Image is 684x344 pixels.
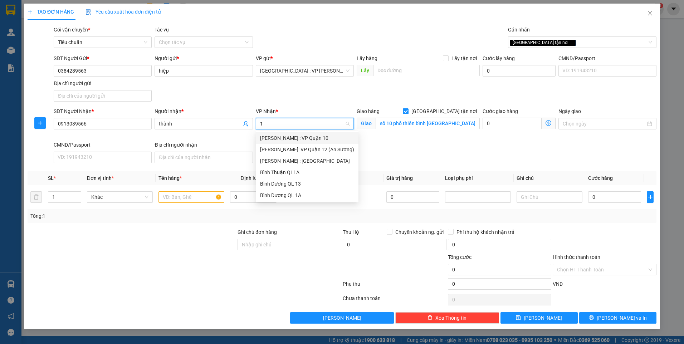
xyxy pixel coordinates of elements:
[647,191,654,203] button: plus
[243,121,249,127] span: user-add
[588,175,613,181] span: Cước hàng
[516,315,521,321] span: save
[30,191,42,203] button: delete
[373,65,480,76] input: Dọc đường
[260,180,354,188] div: Bình Dương QL 13
[155,107,253,115] div: Người nhận
[357,118,376,129] span: Giao
[58,37,147,48] span: Tiêu chuẩn
[260,146,354,153] div: [PERSON_NAME]: VP Quận 12 (An Sương)
[100,25,113,31] strong: MST:
[30,212,264,220] div: Tổng: 1
[579,312,656,324] button: printer[PERSON_NAME] và In
[20,22,38,28] strong: CSKH:
[435,314,466,322] span: Xóa Thông tin
[323,314,361,322] span: [PERSON_NAME]
[85,9,161,15] span: Yêu cầu xuất hóa đơn điện tử
[238,229,277,235] label: Ghi chú đơn hàng
[260,65,350,76] span: Hà Nội : VP Hoàng Mai
[500,312,578,324] button: save[PERSON_NAME]
[256,108,276,114] span: VP Nhận
[442,171,514,185] th: Loại phụ phí
[256,178,358,190] div: Bình Dương QL 13
[357,108,380,114] span: Giao hàng
[158,191,224,203] input: VD: Bàn, Ghế
[256,167,358,178] div: Bình Thuận QL1A
[342,280,447,293] div: Phụ thu
[260,134,354,142] div: [PERSON_NAME] : VP Quận 10
[553,281,563,287] span: VND
[546,120,551,126] span: dollar-circle
[392,228,446,236] span: Chuyển khoản ng. gửi
[91,192,148,202] span: Khác
[483,118,542,129] input: Cước giao hàng
[357,55,377,61] span: Lấy hàng
[260,157,354,165] div: [PERSON_NAME] : [GEOGRAPHIC_DATA]
[54,90,152,102] input: Địa chỉ của người gửi
[54,79,152,87] div: Địa chỉ người gửi
[54,27,90,33] span: Gói vận chuyển
[256,190,358,201] div: Bình Dương QL 1A
[48,175,54,181] span: SL
[508,27,530,33] label: Gán nhãn
[517,191,582,203] input: Ghi Chú
[647,10,653,16] span: close
[597,314,647,322] span: [PERSON_NAME] và In
[483,108,518,114] label: Cước giao hàng
[155,141,253,149] div: Địa chỉ người nhận
[241,175,266,181] span: Định lượng
[28,9,33,14] span: plus
[640,4,660,24] button: Close
[54,54,152,62] div: SĐT Người Gửi
[158,175,182,181] span: Tên hàng
[342,294,447,307] div: Chưa thanh toán
[449,54,480,62] span: Lấy tận nơi
[87,175,114,181] span: Đơn vị tính
[386,191,439,203] input: 0
[28,9,74,15] span: TẠO ĐƠN HÀNG
[563,120,646,128] input: Ngày giao
[28,3,122,13] strong: PHIẾU DÁN LÊN HÀNG
[357,65,373,76] span: Lấy
[483,55,515,61] label: Cước lấy hàng
[376,118,480,129] input: Giao tận nơi
[448,254,472,260] span: Tổng cước
[54,107,152,115] div: SĐT Người Nhận
[238,239,341,250] input: Ghi chú đơn hàng
[290,312,394,324] button: [PERSON_NAME]
[54,141,152,149] div: CMND/Passport
[558,54,656,62] div: CMND/Passport
[454,228,517,236] span: Phí thu hộ khách nhận trả
[260,168,354,176] div: Bình Thuận QL1A
[256,144,358,155] div: Hồ Chí Minh: VP Quận 12 (An Sương)
[558,108,581,114] label: Ngày giao
[553,254,600,260] label: Hình thức thanh toán
[256,54,354,62] div: VP gửi
[647,194,653,200] span: plus
[483,65,556,77] input: Cước lấy hàng
[55,15,99,41] span: CÔNG TY TNHH CHUYỂN PHÁT NHANH BẢO AN
[256,155,358,167] div: Hồ Chí Minh : Kho Quận 12
[34,117,46,129] button: plus
[260,191,354,199] div: Bình Dương QL 1A
[100,25,145,31] span: 0109597835
[589,315,594,321] span: printer
[3,22,54,34] span: [PHONE_NUMBER]
[155,27,169,33] label: Tác vụ
[256,132,358,144] div: Hồ Chí Minh : VP Quận 10
[510,40,576,46] span: [GEOGRAPHIC_DATA] tận nơi
[395,312,499,324] button: deleteXóa Thông tin
[427,315,433,321] span: delete
[3,46,75,66] span: Mã đơn: VPHM1308250004
[386,175,413,181] span: Giá trị hàng
[343,229,359,235] span: Thu Hộ
[570,41,573,44] span: close
[155,152,253,163] input: Địa chỉ của người nhận
[85,9,91,15] img: icon
[524,314,562,322] span: [PERSON_NAME]
[514,171,585,185] th: Ghi chú
[409,107,480,115] span: [GEOGRAPHIC_DATA] tận nơi
[35,120,45,126] span: plus
[155,54,253,62] div: Người gửi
